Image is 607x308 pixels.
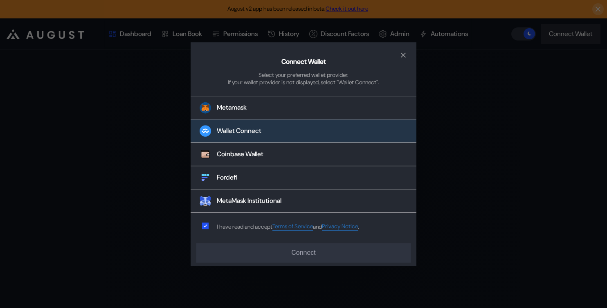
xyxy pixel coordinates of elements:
div: MetaMask Institutional [217,197,281,205]
div: If your wallet provider is not displayed, select "Wallet Connect". [228,79,379,86]
div: I have read and accept . [217,223,359,231]
button: Connect [196,243,411,263]
div: Metamask [217,103,247,112]
img: Fordefi [200,172,211,184]
button: Metamask [191,96,416,120]
div: Wallet Connect [217,127,261,135]
span: and [313,223,322,230]
h2: Connect Wallet [281,57,326,66]
div: Fordefi [217,173,237,182]
div: Coinbase Wallet [217,150,263,159]
div: Select your preferred wallet provider. [259,71,348,79]
button: Wallet Connect [191,120,416,143]
a: Privacy Notice [322,223,358,231]
button: close modal [397,49,410,62]
img: MetaMask Institutional [200,196,211,207]
button: MetaMask InstitutionalMetaMask Institutional [191,190,416,213]
button: Coinbase WalletCoinbase Wallet [191,143,416,166]
button: FordefiFordefi [191,166,416,190]
a: Terms of Service [272,223,313,231]
img: Coinbase Wallet [200,149,211,160]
